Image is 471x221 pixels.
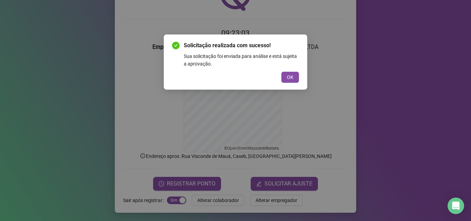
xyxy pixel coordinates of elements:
button: OK [281,72,299,83]
span: Solicitação realizada com sucesso! [184,41,299,50]
div: Sua solicitação foi enviada para análise e está sujeita a aprovação. [184,52,299,68]
span: check-circle [172,42,180,49]
span: OK [287,73,293,81]
div: Open Intercom Messenger [448,198,464,214]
